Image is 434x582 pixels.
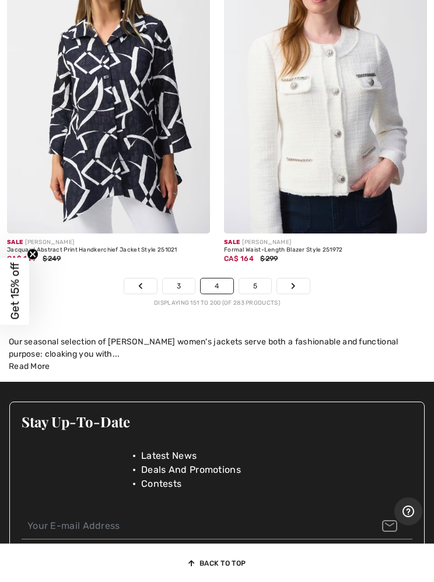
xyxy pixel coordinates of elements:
span: Get 15% off [8,263,22,320]
iframe: Opens a widget where you can find more information [394,497,422,527]
h3: Stay Up-To-Date [22,414,412,429]
span: $249 [43,255,61,263]
div: Jacquard Abstract Print Handkerchief Jacket Style 251021 [7,247,210,254]
span: $299 [260,255,278,263]
span: Sale [224,239,240,246]
a: 5 [239,278,271,294]
span: Read More [9,361,50,371]
div: Our seasonal selection of [PERSON_NAME] women's jackets serve both a fashionable and functional p... [9,336,425,360]
span: Contests [141,477,181,491]
button: Close teaser [27,248,38,260]
a: 3 [163,278,195,294]
span: Latest News [141,449,197,463]
div: Formal Waist-Length Blazer Style 251972 [224,247,427,254]
span: Deals And Promotions [141,463,241,477]
div: [PERSON_NAME] [7,238,210,247]
span: Sale [7,239,23,246]
a: 4 [201,278,233,294]
span: CA$ 149 [7,255,36,263]
div: [PERSON_NAME] [224,238,427,247]
input: Your E-mail Address [22,513,412,539]
span: CA$ 164 [224,255,254,263]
